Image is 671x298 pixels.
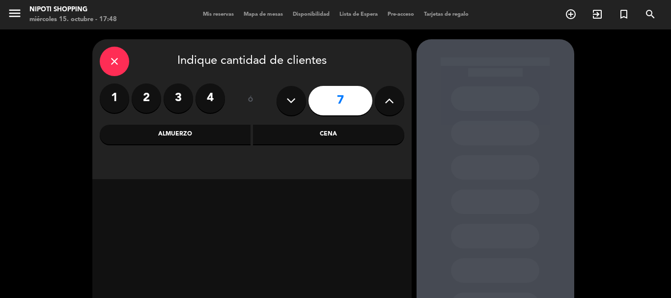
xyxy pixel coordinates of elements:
[132,83,161,113] label: 2
[164,83,193,113] label: 3
[335,12,383,17] span: Lista de Espera
[196,83,225,113] label: 4
[100,125,251,144] div: Almuerzo
[235,83,267,118] div: ó
[288,12,335,17] span: Disponibilidad
[29,15,117,25] div: miércoles 15. octubre - 17:48
[100,47,404,76] div: Indique cantidad de clientes
[618,8,630,20] i: turned_in_not
[383,12,419,17] span: Pre-acceso
[239,12,288,17] span: Mapa de mesas
[109,55,120,67] i: close
[100,83,129,113] label: 1
[565,8,577,20] i: add_circle_outline
[198,12,239,17] span: Mis reservas
[591,8,603,20] i: exit_to_app
[7,6,22,24] button: menu
[253,125,404,144] div: Cena
[419,12,474,17] span: Tarjetas de regalo
[29,5,117,15] div: Nipoti Shopping
[644,8,656,20] i: search
[7,6,22,21] i: menu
